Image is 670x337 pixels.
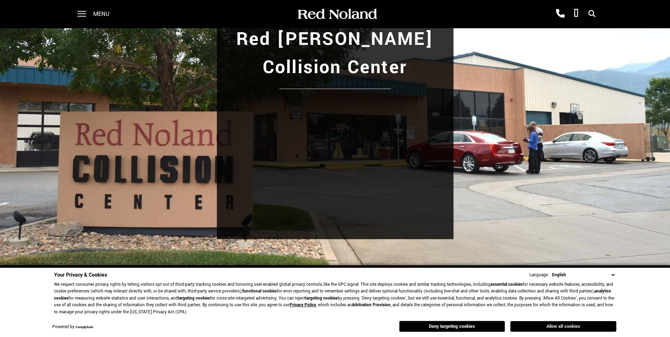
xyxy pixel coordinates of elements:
[290,302,316,308] a: Privacy Policy
[510,321,616,332] button: Allow all cookies
[352,302,391,308] strong: Arbitration Provision
[52,325,93,330] div: Powered by
[242,288,277,294] strong: functional cookies
[491,282,523,288] strong: essential cookies
[54,288,611,301] strong: analytics cookies
[76,325,93,330] a: ComplyAuto
[550,271,616,279] select: Language Select
[305,295,338,301] strong: targeting cookies
[399,321,505,332] button: Deny targeting cookies
[296,8,378,20] img: Red Noland Auto Group
[224,25,447,82] h1: Red [PERSON_NAME] Collision Center
[529,273,549,277] div: Language:
[178,295,210,301] strong: targeting cookies
[54,281,616,316] p: We respect consumer privacy rights by letting visitors opt out of third-party tracking cookies an...
[54,271,107,279] span: Your Privacy & Cookies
